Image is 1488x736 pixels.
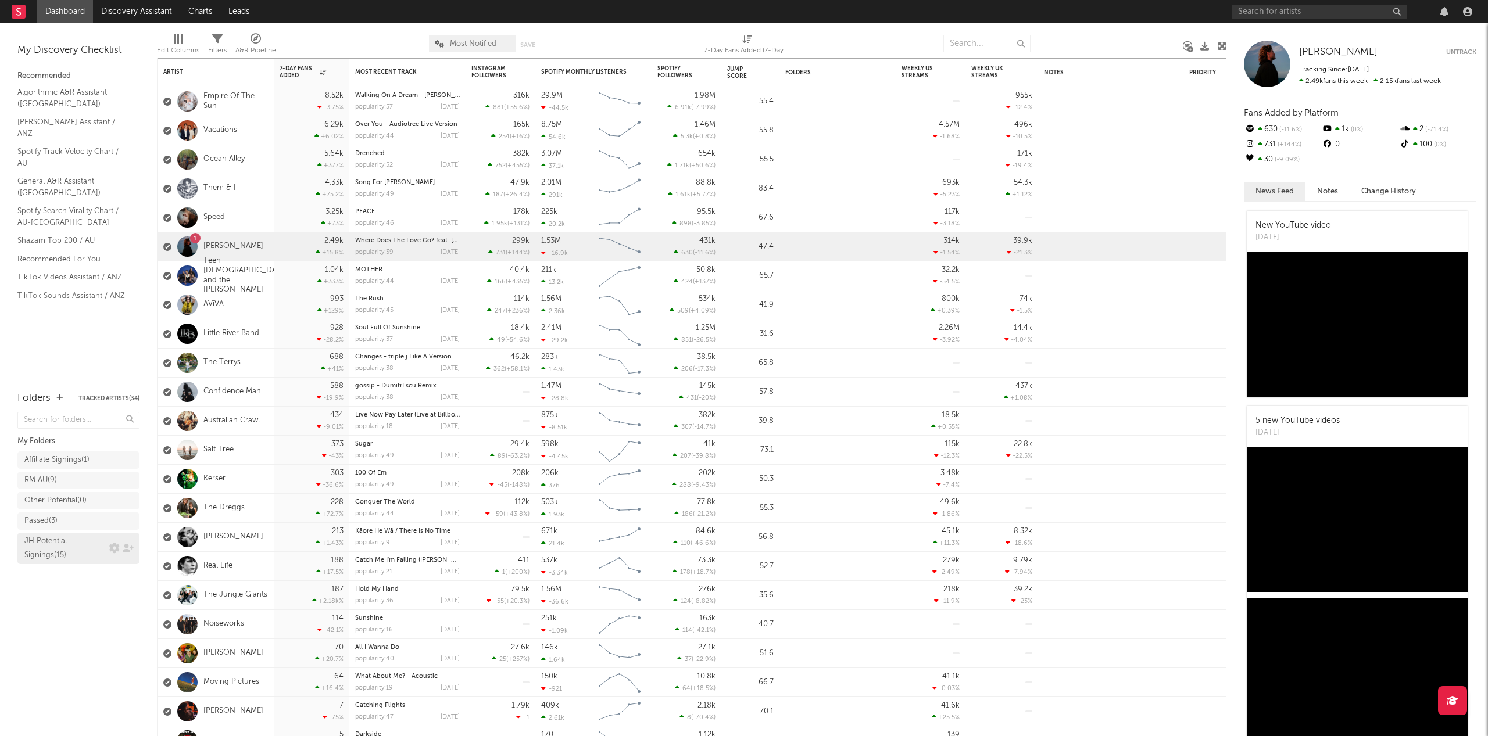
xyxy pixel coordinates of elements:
[541,104,568,112] div: -44.5k
[1014,179,1032,186] div: 54.3k
[695,134,714,140] span: +0.8 %
[317,161,344,169] div: +377 %
[355,249,394,256] div: popularity: 39
[355,412,482,418] a: Live Now Pay Later (Live at Billboard 1981)
[487,307,530,314] div: ( )
[203,387,261,397] a: Confidence Man
[17,289,128,302] a: TikTok Sounds Assistant / ANZ
[324,237,344,245] div: 2.49k
[696,266,716,274] div: 50.8k
[163,69,251,76] div: Artist
[695,279,714,285] span: +137 %
[1255,232,1331,243] div: [DATE]
[78,396,139,401] button: Tracked Artists(34)
[727,211,774,225] div: 67.6
[1006,161,1032,169] div: -19.4 %
[355,644,399,651] a: All I Wanna Do
[513,150,530,157] div: 382k
[355,209,375,215] a: PEACE
[1014,324,1032,332] div: 14.4k
[1423,127,1448,133] span: -71.4 %
[593,116,646,145] svg: Chart title
[971,65,1015,79] span: Weekly UK Streams
[942,179,960,186] div: 693k
[203,329,259,339] a: Little River Band
[507,163,528,169] span: +455 %
[513,121,530,128] div: 165k
[441,104,460,110] div: [DATE]
[942,266,960,274] div: 32.2k
[17,44,139,58] div: My Discovery Checklist
[493,192,503,198] span: 187
[203,213,225,222] a: Speed
[593,87,646,116] svg: Chart title
[17,451,139,469] a: Affiliate Signings(1)
[355,557,493,563] a: Catch Me I'm Falling ([PERSON_NAME] Remix)
[321,220,344,227] div: +73 %
[235,29,276,63] div: A&R Pipeline
[727,66,756,80] div: Jump Score
[693,221,714,227] span: -3.85 %
[675,163,689,169] span: 1.71k
[471,65,512,79] div: Instagram Followers
[511,324,530,332] div: 18.4k
[450,40,496,48] span: Most Notified
[355,69,442,76] div: Most Recent Track
[157,44,199,58] div: Edit Columns
[487,278,530,285] div: ( )
[727,269,774,283] div: 65.7
[541,162,564,170] div: 37.1k
[495,163,506,169] span: 752
[785,69,872,76] div: Folders
[1244,152,1321,167] div: 30
[1399,137,1476,152] div: 100
[355,354,452,360] a: Changes - triple j Like A Version
[17,69,139,83] div: Recommended
[541,266,556,274] div: 211k
[727,182,774,196] div: 83.4
[670,307,716,314] div: ( )
[203,416,260,426] a: Australian Crawl
[1044,69,1160,76] div: Notes
[485,103,530,111] div: ( )
[727,298,774,312] div: 41.9
[441,191,460,198] div: [DATE]
[943,237,960,245] div: 314k
[1299,78,1441,85] span: 2.15k fans last week
[484,220,530,227] div: ( )
[695,250,714,256] span: -11.6 %
[509,221,528,227] span: +131 %
[24,534,106,562] div: JH Potential Signings ( 15 )
[1006,103,1032,111] div: -12.4 %
[17,145,128,169] a: Spotify Track Velocity Chart / AU
[325,208,344,216] div: 3.25k
[507,308,528,314] span: +236 %
[1015,92,1032,99] div: 955k
[203,358,241,368] a: The Terrys
[513,208,530,216] div: 178k
[203,619,244,629] a: Noiseworks
[355,470,387,476] a: 100 Of Em
[677,308,689,314] span: 509
[1273,157,1300,163] span: -9.09 %
[203,125,237,135] a: Vacations
[203,706,263,716] a: [PERSON_NAME]
[933,336,960,343] div: -3.92 %
[1276,142,1301,148] span: +144 %
[488,249,530,256] div: ( )
[512,134,528,140] span: +16 %
[541,208,557,216] div: 225k
[672,220,716,227] div: ( )
[593,319,646,349] svg: Chart title
[491,132,530,140] div: ( )
[1321,122,1398,137] div: 1k
[933,191,960,198] div: -5.23 %
[488,161,530,169] div: ( )
[693,105,714,111] span: -7.99 %
[317,278,344,285] div: +333 %
[675,105,691,111] span: 6.91k
[1349,127,1363,133] span: 0 %
[330,295,344,303] div: 993
[17,512,139,530] a: Passed(3)
[593,203,646,232] svg: Chart title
